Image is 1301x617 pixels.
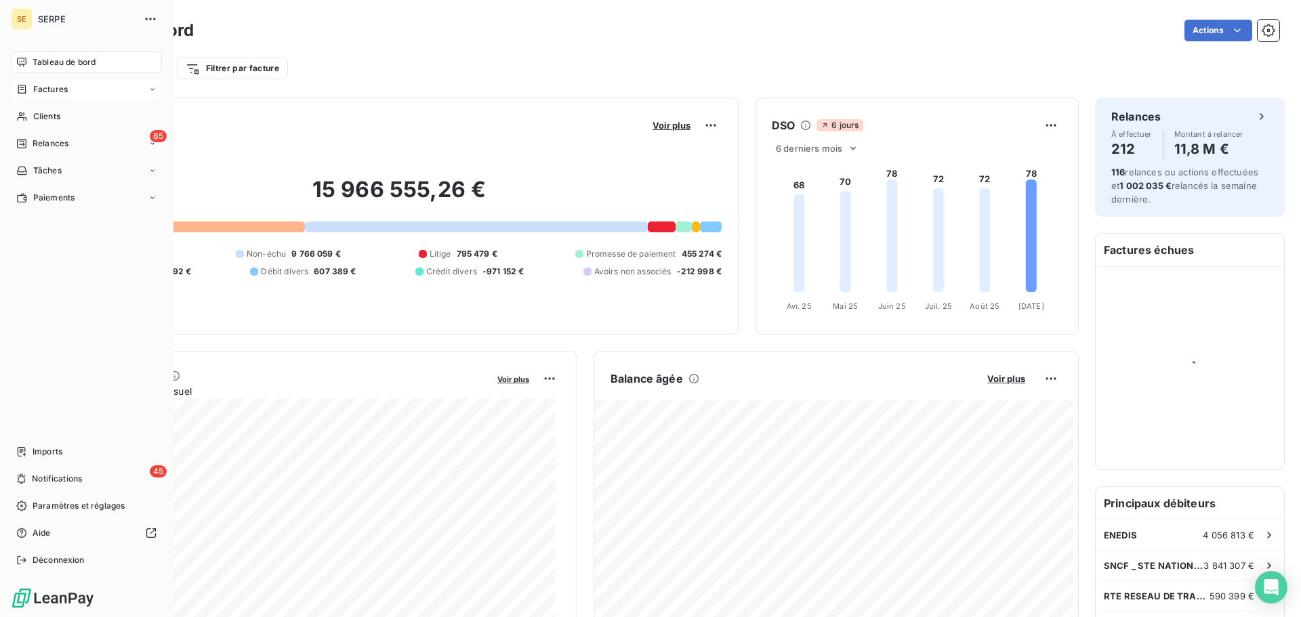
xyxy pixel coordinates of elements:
[33,56,96,68] span: Tableau de bord
[33,192,75,204] span: Paiements
[682,248,722,260] span: 455 274 €
[11,522,162,544] a: Aide
[987,373,1025,384] span: Voir plus
[482,265,524,278] span: -971 152 €
[33,527,51,539] span: Aide
[11,8,33,30] div: SE
[426,265,477,278] span: Crédit divers
[1111,167,1125,177] span: 116
[1174,130,1243,138] span: Montant à relancer
[1104,530,1137,540] span: ENEDIS
[1111,108,1161,125] h6: Relances
[970,301,999,311] tspan: Août 25
[33,137,68,150] span: Relances
[11,587,95,609] img: Logo LeanPay
[247,248,286,260] span: Non-échu
[1255,571,1287,603] div: Open Intercom Messenger
[1096,234,1284,266] h6: Factures échues
[833,301,858,311] tspan: Mai 25
[1184,20,1252,41] button: Actions
[314,265,356,278] span: 607 389 €
[594,265,672,278] span: Avoirs non associés
[291,248,341,260] span: 9 766 059 €
[77,176,722,217] h2: 15 966 555,26 €
[33,165,62,177] span: Tâches
[261,265,308,278] span: Débit divers
[772,117,795,133] h6: DSO
[1096,487,1284,519] h6: Principaux débiteurs
[38,14,136,24] span: SERPE
[33,83,68,95] span: Factures
[33,446,62,458] span: Imports
[925,301,952,311] tspan: Juil. 25
[983,373,1029,385] button: Voir plus
[1018,301,1044,311] tspan: [DATE]
[611,370,683,387] h6: Balance âgée
[33,500,125,512] span: Paramètres et réglages
[1111,167,1258,205] span: relances ou actions effectuées et relancés la semaine dernière.
[150,465,167,477] span: 45
[1111,130,1152,138] span: À effectuer
[150,130,167,142] span: 85
[677,265,722,278] span: -212 998 €
[77,384,488,398] span: Chiffre d'affaires mensuel
[1104,560,1203,571] span: SNCF _ STE NATIONALE
[776,143,842,154] span: 6 derniers mois
[430,248,451,260] span: Litige
[1104,591,1210,601] span: RTE RESEAU DE TRANSPORT ELECTRICITE
[878,301,906,311] tspan: Juin 25
[817,119,863,131] span: 6 jours
[1203,560,1254,571] span: 3 841 307 €
[1210,591,1254,601] span: 590 399 €
[32,473,82,485] span: Notifications
[648,119,695,131] button: Voir plus
[497,375,529,384] span: Voir plus
[1203,530,1254,540] span: 4 056 813 €
[653,120,690,131] span: Voir plus
[787,301,812,311] tspan: Avr. 25
[1111,138,1152,160] h4: 212
[493,373,533,385] button: Voir plus
[33,554,85,566] span: Déconnexion
[1119,180,1172,191] span: 1 002 035 €
[177,58,288,79] button: Filtrer par facture
[1174,138,1243,160] h4: 11,8 M €
[33,110,60,123] span: Clients
[457,248,497,260] span: 795 479 €
[586,248,676,260] span: Promesse de paiement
